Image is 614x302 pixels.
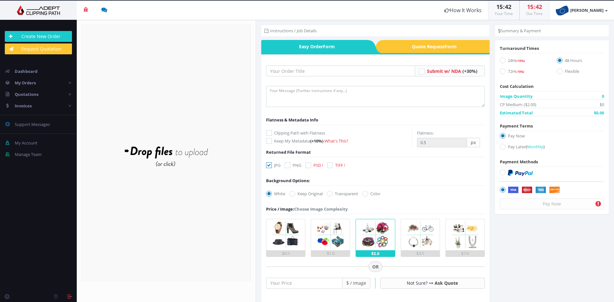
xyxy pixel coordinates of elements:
[427,68,477,74] a: Submit w/ NDA (+30%)
[266,206,348,212] div: Choose Image Complexity
[527,144,543,150] span: Monthly
[516,68,524,74] a: (-15%)
[556,4,569,17] img: timthumb.php
[500,159,538,165] span: Payment Methods
[15,103,32,109] span: Invoices
[508,187,560,194] img: Securely by Stripe
[368,261,382,272] span: OR
[5,31,72,42] a: Create New Order
[15,151,42,157] span: Manage Team
[533,3,536,11] span: :
[15,68,37,74] span: Dashboard
[323,43,335,50] i: Form
[315,219,346,250] img: 2.png
[500,123,533,129] span: Payment Terms
[266,66,415,76] input: Your Order Title
[500,143,604,152] label: Pay Later
[289,190,323,197] label: Keep Original
[557,57,604,66] label: 48 Hours
[401,250,440,257] div: $3.5
[266,206,294,212] span: Price / Image:
[417,130,434,136] label: Flatness:
[445,43,457,50] i: Form
[516,58,525,63] a: (+15%)
[5,43,72,54] a: Request Quotation
[516,59,525,63] span: (+15%)
[266,138,412,144] label: Keep My Metadata -
[405,219,436,250] img: 4.png
[285,162,301,168] label: PNG
[450,219,481,250] img: 5.png
[496,3,503,11] span: 15
[15,91,38,97] span: Quotations
[427,68,461,74] span: Submit w/ NDA
[549,1,614,20] a: [PERSON_NAME]
[266,190,285,197] label: White
[342,278,370,289] span: $ / Image
[383,40,490,53] a: Quote RequestForm
[508,170,533,176] img: PayPal
[310,138,323,144] span: (+10%)
[356,250,395,257] div: $2.0
[600,101,604,108] span: $0
[335,162,345,168] span: TIFF !
[527,3,533,11] span: 15
[570,7,603,13] strong: [PERSON_NAME]
[557,68,604,77] label: Flexible
[500,68,547,77] label: 72H
[500,101,536,108] span: CP Medium: ($2.00)
[500,57,547,66] label: 24H
[270,219,301,250] img: 1.png
[435,280,458,286] a: Ask Quote
[446,250,484,257] div: $7.0
[516,70,524,74] span: (-15%)
[266,149,311,155] span: Returned File Format
[602,93,604,99] span: 0
[327,190,358,197] label: Transparent
[261,40,367,53] a: Easy OrderForm
[495,11,513,16] small: Your Time
[500,83,534,89] span: Cost Calculation
[266,278,342,289] input: Your Price
[266,117,318,123] span: Flatness & Metadata Info
[362,190,381,197] label: Color
[313,162,323,168] span: PSD !
[266,177,310,184] div: Background Options:
[462,68,477,74] span: (+30%)
[500,110,533,116] span: Estimated Total
[498,27,541,34] li: Summary & Payment
[360,219,391,250] img: 3.png
[15,80,36,86] span: My Orders
[536,3,542,11] span: 42
[266,130,412,136] label: Clipping Path with Flatness
[505,3,511,11] span: 42
[594,110,604,116] span: $0.00
[261,40,367,53] span: Easy Order
[383,40,490,53] span: Quote Request
[266,250,305,257] div: $0.5
[500,133,604,141] label: Pay Now
[266,162,280,168] label: JPG
[500,45,539,51] span: Turnaround Times
[5,5,72,15] img: Adept Graphics
[467,138,480,147] span: px
[503,3,505,11] span: :
[526,144,545,150] a: (Monthly)
[325,138,348,144] a: What's This?
[407,280,428,286] span: Not Sure?
[15,121,50,127] span: Support Messages
[500,93,532,99] span: Image Quantity
[15,140,37,146] span: My Account
[438,1,488,20] a: How It Works
[526,11,543,16] small: Our Time
[264,27,317,34] li: Instructions / Job Details
[311,250,350,257] div: $1.0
